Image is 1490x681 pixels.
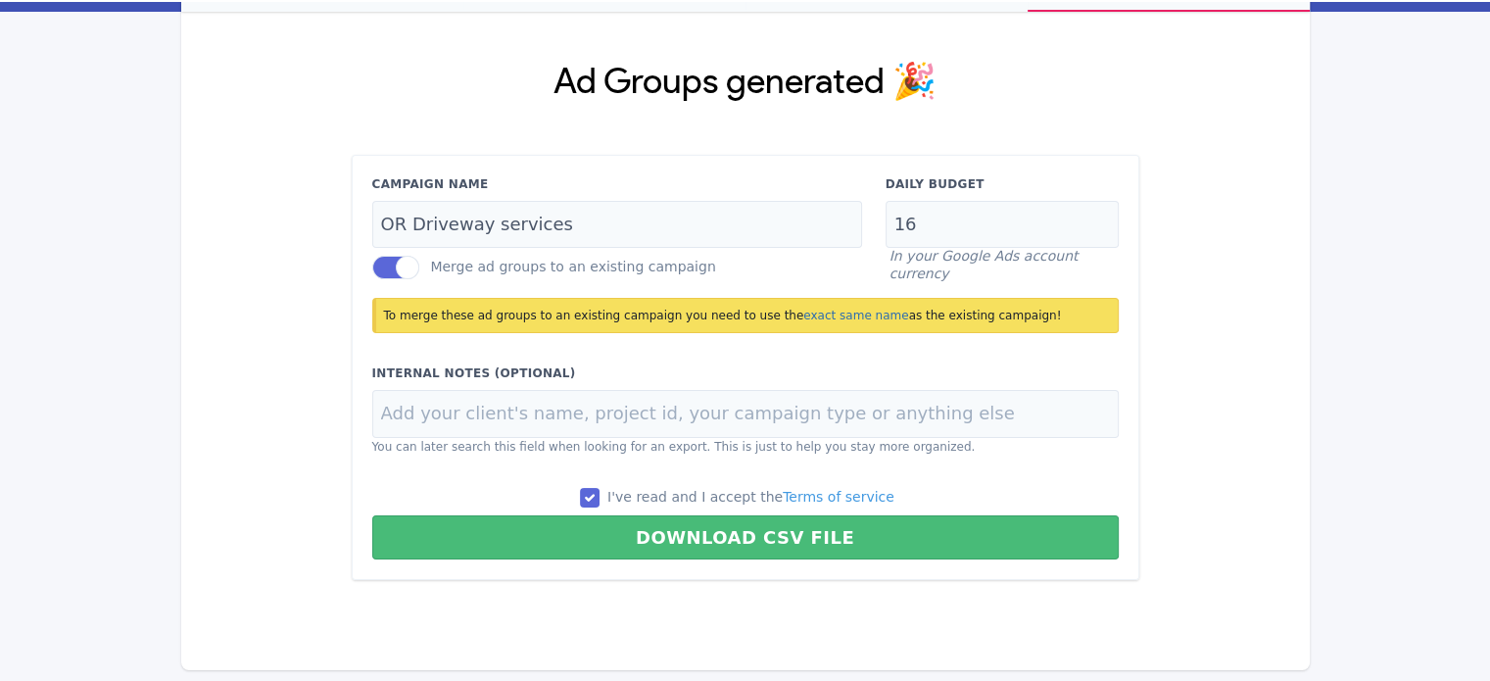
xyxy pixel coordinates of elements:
span: I've read and I accept the [607,489,894,505]
h1: Ad Groups generated 🎉 [352,59,1139,108]
input: Campaign Budget [886,201,1119,249]
p: To merge these ad groups to an existing campaign you need to use the as the existing campaign! [384,307,1110,324]
label: Campaign Name [372,175,862,193]
span: exact same name [803,309,908,322]
input: Add your client's name, project id, your campaign type or anything else [372,390,1119,438]
label: Daily Budget [886,175,1119,193]
input: Campaign Name [372,201,862,249]
input: I've read and I accept theTerms of service [580,488,600,508]
button: Download CSV File [372,515,1119,559]
label: Merge ad groups to an existing campaign [430,259,715,274]
p: You can later search this field when looking for an export. This is just to help you stay more or... [372,438,1119,456]
label: Internal Notes (Optional) [372,365,1119,382]
p: In your Google Ads account currency [889,248,1119,282]
a: Terms of service [783,489,894,505]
